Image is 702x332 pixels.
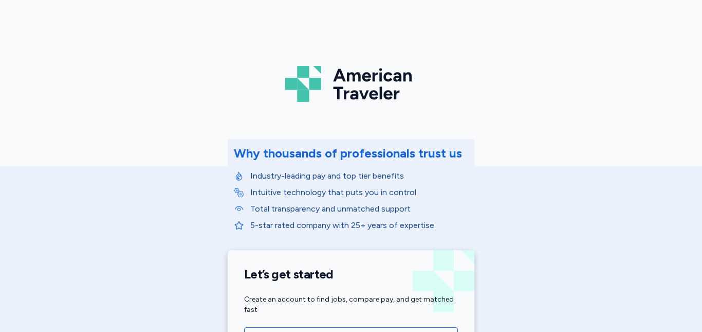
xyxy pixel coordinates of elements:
[234,145,462,162] div: Why thousands of professionals trust us
[244,267,458,282] h1: Let’s get started
[250,219,468,232] p: 5-star rated company with 25+ years of expertise
[250,203,468,215] p: Total transparency and unmatched support
[250,186,468,199] p: Intuitive technology that puts you in control
[250,170,468,182] p: Industry-leading pay and top tier benefits
[285,62,417,106] img: Logo
[244,294,458,315] div: Create an account to find jobs, compare pay, and get matched fast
